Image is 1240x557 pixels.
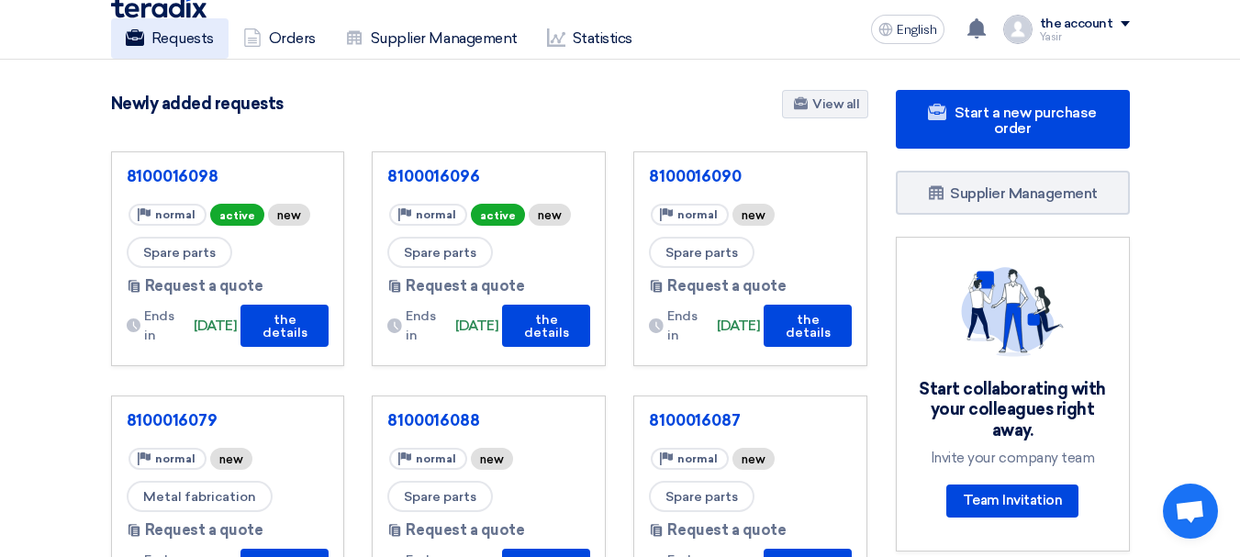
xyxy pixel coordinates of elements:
a: Supplier Management [896,171,1130,215]
button: English [871,15,944,44]
font: Request a quote [406,277,524,295]
font: [DATE] [455,317,498,334]
a: 8100016079 [127,411,330,429]
a: 8100016096 [387,167,590,185]
font: Ends in [667,308,697,343]
font: 8100016096 [387,167,479,185]
div: Open chat [1163,484,1218,539]
font: 8100016088 [387,411,479,429]
font: Spare parts [404,245,476,261]
font: Statistics [573,29,632,47]
a: View all [782,90,867,118]
a: 8100016087 [649,411,852,429]
font: [DATE] [717,317,760,334]
font: normal [677,452,718,465]
button: the details [764,305,852,347]
font: the details [524,312,569,340]
font: Ends in [144,308,173,343]
font: new [742,208,765,222]
font: Request a quote [406,521,524,539]
font: Request a quote [145,521,263,539]
font: Request a quote [667,521,786,539]
font: new [538,208,562,222]
font: new [480,452,504,466]
a: Supplier Management [330,18,532,59]
font: the details [786,312,831,340]
font: Yasir [1040,31,1062,43]
font: Request a quote [145,277,263,295]
font: the account [1040,16,1113,31]
font: active [219,209,255,222]
font: normal [416,452,456,465]
font: 8100016079 [127,411,218,429]
font: Orders [269,29,316,47]
font: normal [416,208,456,221]
font: 8100016087 [649,411,740,429]
font: Requests [151,29,214,47]
font: Spare parts [404,489,476,505]
font: Spare parts [665,489,738,505]
a: Requests [111,18,229,59]
font: Spare parts [143,245,216,261]
font: new [277,208,301,222]
img: profile_test.png [1003,15,1033,44]
a: Statistics [532,18,647,59]
font: normal [155,208,195,221]
a: 8100016098 [127,167,330,185]
font: normal [155,452,195,465]
a: Team Invitation [946,485,1079,518]
font: 8100016098 [127,167,218,185]
font: Newly added requests [111,94,284,114]
a: 8100016090 [649,167,852,185]
font: Metal fabrication [143,489,256,505]
font: Team Invitation [963,492,1063,508]
font: Ends in [406,308,435,343]
font: Start collaborating with your colleagues right away. [919,379,1105,440]
font: View all [812,96,859,112]
font: Spare parts [665,245,738,261]
font: 8100016090 [649,167,741,185]
font: new [742,452,765,466]
a: Orders [229,18,330,59]
font: [DATE] [194,317,237,334]
font: active [480,209,516,222]
font: new [219,452,243,466]
button: the details [502,305,590,347]
font: Request a quote [667,277,786,295]
font: normal [677,208,718,221]
img: invite_your_team.svg [961,267,1064,357]
font: Supplier Management [371,29,518,47]
a: 8100016088 [387,411,590,429]
font: Invite your company team [931,450,1094,466]
button: the details [240,305,329,347]
font: English [897,22,937,38]
font: Supplier Management [950,184,1098,202]
font: the details [263,312,307,340]
font: Start a new purchase order [955,104,1097,137]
